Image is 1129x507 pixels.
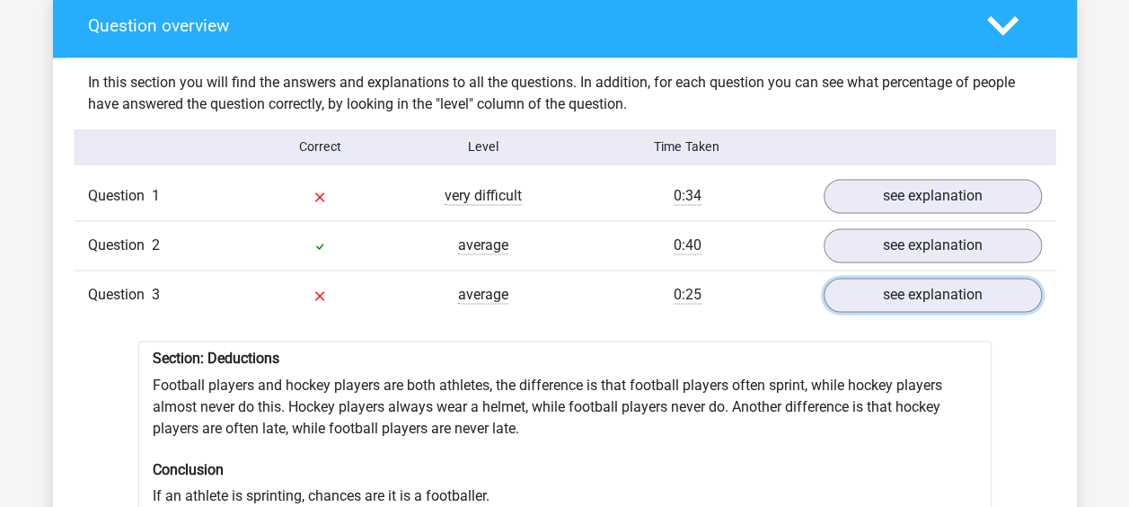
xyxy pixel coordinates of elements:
span: 2 [152,236,160,253]
span: 0:25 [674,286,701,304]
span: Question [88,284,152,306]
a: see explanation [824,228,1042,262]
span: 1 [152,187,160,204]
span: average [458,286,508,304]
span: 3 [152,286,160,303]
a: see explanation [824,278,1042,312]
h4: Question overview [88,15,960,36]
span: average [458,236,508,254]
span: Question [88,235,152,256]
span: 0:34 [674,187,701,205]
div: Correct [238,138,401,156]
div: Time Taken [564,138,809,156]
span: very difficult [445,187,522,205]
span: 0:40 [674,236,701,254]
h6: Conclusion [153,460,977,477]
div: In this section you will find the answers and explanations to all the questions. In addition, for... [75,72,1055,115]
span: Question [88,185,152,207]
a: see explanation [824,179,1042,213]
h6: Section: Deductions [153,349,977,366]
div: Level [401,138,565,156]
